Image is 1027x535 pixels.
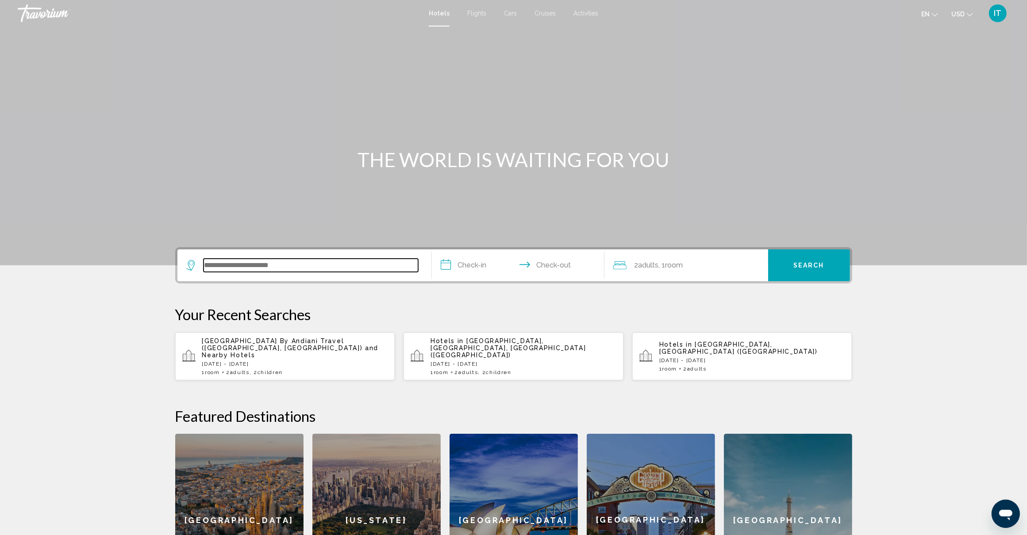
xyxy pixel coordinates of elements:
[175,407,852,425] h2: Featured Destinations
[535,10,556,17] a: Cruises
[478,369,512,375] span: , 2
[793,262,824,269] span: Search
[431,337,586,359] span: [GEOGRAPHIC_DATA], [GEOGRAPHIC_DATA], [GEOGRAPHIC_DATA] ([GEOGRAPHIC_DATA])
[994,9,1002,18] span: IT
[431,361,616,367] p: [DATE] - [DATE]
[504,10,517,17] a: Cars
[431,369,448,375] span: 1
[659,357,845,363] p: [DATE] - [DATE]
[768,249,850,281] button: Search
[659,341,818,355] span: [GEOGRAPHIC_DATA], [GEOGRAPHIC_DATA] ([GEOGRAPHIC_DATA])
[250,369,283,375] span: , 2
[205,369,220,375] span: Room
[687,366,707,372] span: Adults
[467,10,486,17] a: Flights
[659,366,677,372] span: 1
[202,361,388,367] p: [DATE] - [DATE]
[258,369,283,375] span: Children
[683,366,707,372] span: 2
[348,148,680,171] h1: THE WORLD IS WAITING FOR YOU
[458,369,478,375] span: Adults
[632,332,852,381] button: Hotels in [GEOGRAPHIC_DATA], [GEOGRAPHIC_DATA] ([GEOGRAPHIC_DATA])[DATE] - [DATE]1Room2Adults
[604,249,768,281] button: Travelers: 2 adults, 0 children
[175,332,395,381] button: [GEOGRAPHIC_DATA] By Andiani Travel ([GEOGRAPHIC_DATA], [GEOGRAPHIC_DATA]) and Nearby Hotels[DATE...
[429,10,450,17] a: Hotels
[455,369,478,375] span: 2
[18,4,420,22] a: Travorium
[175,306,852,323] p: Your Recent Searches
[992,500,1020,528] iframe: Button to launch messaging window
[177,249,850,281] div: Search widget
[226,369,250,375] span: 2
[639,261,659,269] span: Adults
[202,369,220,375] span: 1
[986,4,1009,23] button: User Menu
[486,369,511,375] span: Children
[662,366,677,372] span: Room
[951,8,973,20] button: Change currency
[230,369,250,375] span: Adults
[434,369,449,375] span: Room
[573,10,598,17] a: Activities
[202,337,363,352] span: [GEOGRAPHIC_DATA] By Andiani Travel ([GEOGRAPHIC_DATA], [GEOGRAPHIC_DATA])
[202,344,379,359] span: and Nearby Hotels
[659,341,692,348] span: Hotels in
[921,8,938,20] button: Change language
[635,259,659,271] span: 2
[404,332,623,381] button: Hotels in [GEOGRAPHIC_DATA], [GEOGRAPHIC_DATA], [GEOGRAPHIC_DATA] ([GEOGRAPHIC_DATA])[DATE] - [DA...
[921,11,930,18] span: en
[432,249,604,281] button: Check in and out dates
[659,259,683,271] span: , 1
[431,337,464,344] span: Hotels in
[951,11,965,18] span: USD
[665,261,683,269] span: Room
